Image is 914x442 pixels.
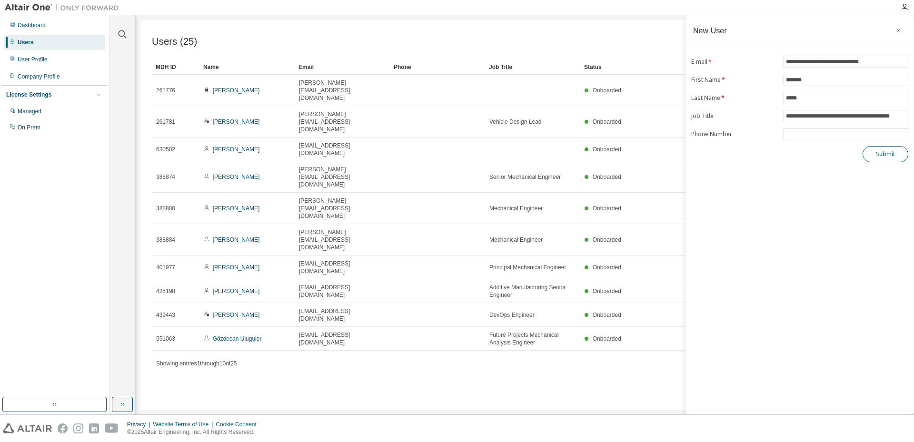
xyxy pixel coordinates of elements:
[693,27,727,34] div: New User
[489,173,561,181] span: Senior Mechanical Engineer
[489,264,566,271] span: Principal Mechanical Engineer
[153,421,216,428] div: Website Terms of Use
[18,39,33,46] div: Users
[156,118,175,126] span: 261781
[156,205,175,212] span: 388880
[489,331,576,346] span: Future Projects Mechanical Analysis Engineer
[691,58,778,66] label: E-mail
[691,112,778,120] label: Job Title
[489,59,576,75] div: Job Title
[5,3,124,12] img: Altair One
[691,130,778,138] label: Phone Number
[593,205,621,212] span: Onboarded
[213,174,260,180] a: [PERSON_NAME]
[213,312,260,318] a: [PERSON_NAME]
[156,59,196,75] div: MDH ID
[18,124,40,131] div: On Prem
[3,423,52,433] img: altair_logo.svg
[593,312,621,318] span: Onboarded
[89,423,99,433] img: linkedin.svg
[127,421,153,428] div: Privacy
[18,73,60,80] div: Company Profile
[593,146,621,153] span: Onboarded
[156,335,175,343] span: 551063
[593,174,621,180] span: Onboarded
[6,91,51,98] div: License Settings
[593,236,621,243] span: Onboarded
[156,87,175,94] span: 261776
[213,87,260,94] a: [PERSON_NAME]
[156,264,175,271] span: 401977
[213,118,260,125] a: [PERSON_NAME]
[299,110,386,133] span: [PERSON_NAME][EMAIL_ADDRESS][DOMAIN_NAME]
[593,87,621,94] span: Onboarded
[105,423,119,433] img: youtube.svg
[863,146,908,162] button: Submit
[156,360,237,367] span: Showing entries 1 through 10 of 25
[213,264,260,271] a: [PERSON_NAME]
[593,264,621,271] span: Onboarded
[584,59,848,75] div: Status
[489,311,535,319] span: DevOps Engineer
[489,205,543,212] span: Mechanical Engineer
[73,423,83,433] img: instagram.svg
[489,236,543,244] span: Mechanical Engineer
[156,287,175,295] span: 425198
[203,59,291,75] div: Name
[394,59,481,75] div: Phone
[156,146,175,153] span: 630502
[489,284,576,299] span: Additive Manufacturing Senior Engineer
[593,335,621,342] span: Onboarded
[18,56,48,63] div: User Profile
[299,166,386,188] span: [PERSON_NAME][EMAIL_ADDRESS][DOMAIN_NAME]
[156,311,175,319] span: 439443
[18,108,41,115] div: Managed
[299,197,386,220] span: [PERSON_NAME][EMAIL_ADDRESS][DOMAIN_NAME]
[299,307,386,323] span: [EMAIL_ADDRESS][DOMAIN_NAME]
[299,79,386,102] span: [PERSON_NAME][EMAIL_ADDRESS][DOMAIN_NAME]
[127,428,262,436] p: © 2025 Altair Engineering, Inc. All Rights Reserved.
[213,146,260,153] a: [PERSON_NAME]
[593,118,621,125] span: Onboarded
[593,288,621,295] span: Onboarded
[213,236,260,243] a: [PERSON_NAME]
[299,284,386,299] span: [EMAIL_ADDRESS][DOMAIN_NAME]
[152,36,197,47] span: Users (25)
[213,288,260,295] a: [PERSON_NAME]
[216,421,262,428] div: Cookie Consent
[299,331,386,346] span: [EMAIL_ADDRESS][DOMAIN_NAME]
[213,335,262,342] a: Gözdecan Uluguler
[299,260,386,275] span: [EMAIL_ADDRESS][DOMAIN_NAME]
[299,142,386,157] span: [EMAIL_ADDRESS][DOMAIN_NAME]
[58,423,68,433] img: facebook.svg
[691,94,778,102] label: Last Name
[298,59,386,75] div: Email
[18,21,46,29] div: Dashboard
[156,236,175,244] span: 388884
[489,118,541,126] span: Vehicle Design Lead
[156,173,175,181] span: 388874
[213,205,260,212] a: [PERSON_NAME]
[299,228,386,251] span: [PERSON_NAME][EMAIL_ADDRESS][DOMAIN_NAME]
[691,76,778,84] label: First Name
